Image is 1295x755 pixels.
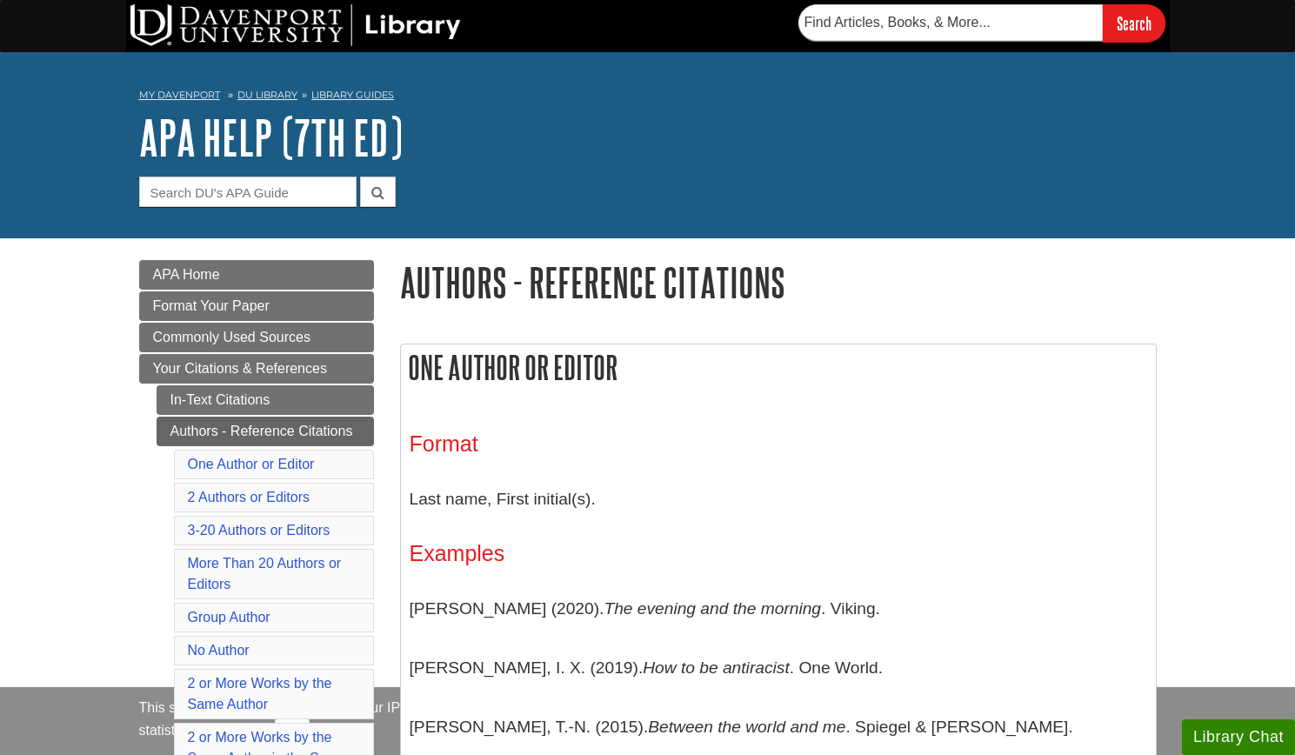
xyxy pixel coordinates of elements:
a: 2 Authors or Editors [188,490,310,504]
button: Library Chat [1182,719,1295,755]
i: How to be antiracist [643,658,790,677]
a: Commonly Used Sources [139,323,374,352]
a: My Davenport [139,88,220,103]
a: DU Library [237,89,297,101]
a: 3-20 Authors or Editors [188,523,330,538]
h3: Format [410,431,1147,457]
a: Format Your Paper [139,291,374,321]
a: APA Home [139,260,374,290]
span: Your Citations & References [153,361,327,376]
img: DU Library [130,4,461,46]
a: Authors - Reference Citations [157,417,374,446]
input: Search [1103,4,1165,42]
span: Format Your Paper [153,298,270,313]
h2: One Author or Editor [401,344,1156,391]
a: Your Citations & References [139,354,374,384]
h1: Authors - Reference Citations [400,260,1157,304]
a: No Author [188,643,250,658]
a: One Author or Editor [188,457,315,471]
p: [PERSON_NAME], T.-N. (2015). . Spiegel & [PERSON_NAME]. [410,702,1147,752]
input: Find Articles, Books, & More... [798,4,1103,41]
a: APA Help (7th Ed) [139,110,403,164]
h3: Examples [410,541,1147,566]
span: Commonly Used Sources [153,330,310,344]
nav: breadcrumb [139,84,1157,111]
p: [PERSON_NAME], I. X. (2019). . One World. [410,643,1147,693]
p: [PERSON_NAME] (2020). . Viking. [410,584,1147,634]
a: Group Author [188,610,270,625]
i: Between the world and me [648,718,845,736]
p: Last name, First initial(s). [410,474,1147,524]
a: 2 or More Works by the Same Author [188,676,332,712]
form: Searches DU Library's articles, books, and more [798,4,1165,42]
input: Search DU's APA Guide [139,177,357,207]
a: In-Text Citations [157,385,374,415]
a: Library Guides [311,89,394,101]
i: The evening and the morning [604,599,821,618]
span: APA Home [153,267,220,282]
a: More Than 20 Authors or Editors [188,556,342,591]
